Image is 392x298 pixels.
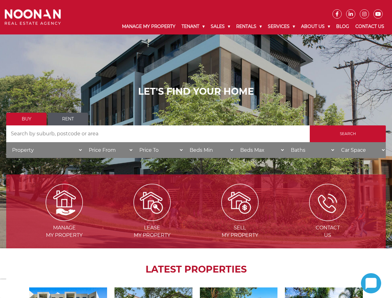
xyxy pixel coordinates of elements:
img: Sell my property [221,184,259,221]
a: Sell my property Sellmy Property [197,199,283,238]
img: ICONS [309,184,346,221]
a: Tenant [178,19,208,34]
h2: LATEST PROPERTIES [22,264,370,275]
a: Rent [48,113,88,125]
a: Manage My Property [119,19,178,34]
img: Manage my Property [46,184,83,221]
span: Manage my Property [21,224,108,239]
img: Noonan Real Estate Agency [5,9,61,25]
input: Search by suburb, postcode or area [6,125,310,142]
a: Blog [333,19,352,34]
a: About Us [298,19,333,34]
a: Lease my property Leasemy Property [109,199,196,238]
input: Search [310,125,386,142]
a: Services [265,19,298,34]
img: Lease my property [133,184,171,221]
span: Sell my Property [197,224,283,239]
a: Manage my Property Managemy Property [21,199,108,238]
a: Sales [208,19,233,34]
span: Lease my Property [109,224,196,239]
a: ICONS ContactUs [284,199,371,238]
a: Buy [6,113,47,125]
h1: LET'S FIND YOUR HOME [6,86,386,97]
a: Contact Us [352,19,387,34]
a: Rentals [233,19,265,34]
span: Contact Us [284,224,371,239]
